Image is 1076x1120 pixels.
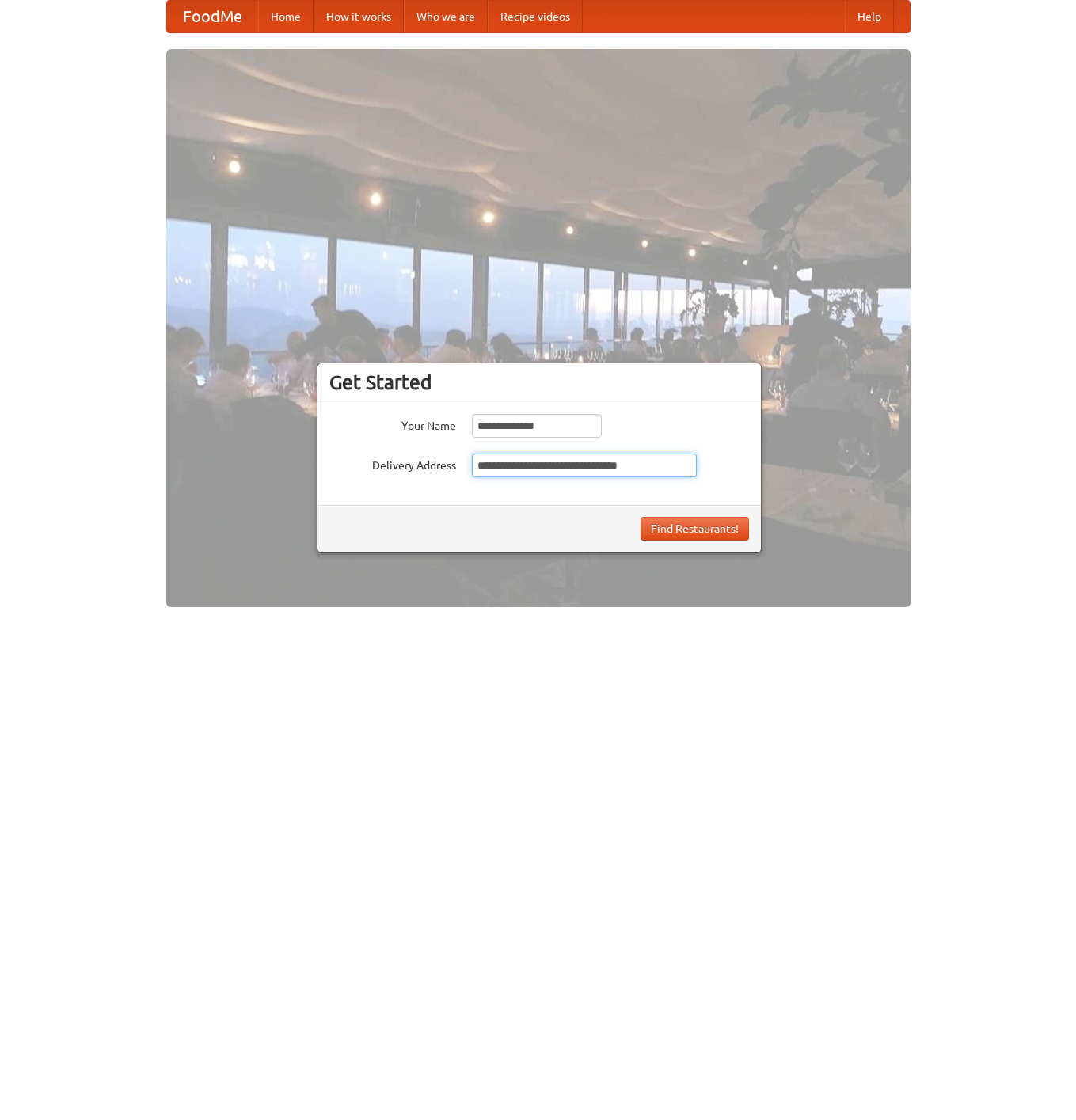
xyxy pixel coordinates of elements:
a: How it works [314,1,404,32]
a: Who we are [404,1,488,32]
h3: Get Started [329,370,749,394]
label: Your Name [329,414,456,434]
a: Home [258,1,314,32]
a: Help [845,1,894,32]
label: Delivery Address [329,454,456,473]
a: FoodMe [167,1,258,32]
button: Find Restaurants! [641,517,749,541]
a: Recipe videos [488,1,583,32]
